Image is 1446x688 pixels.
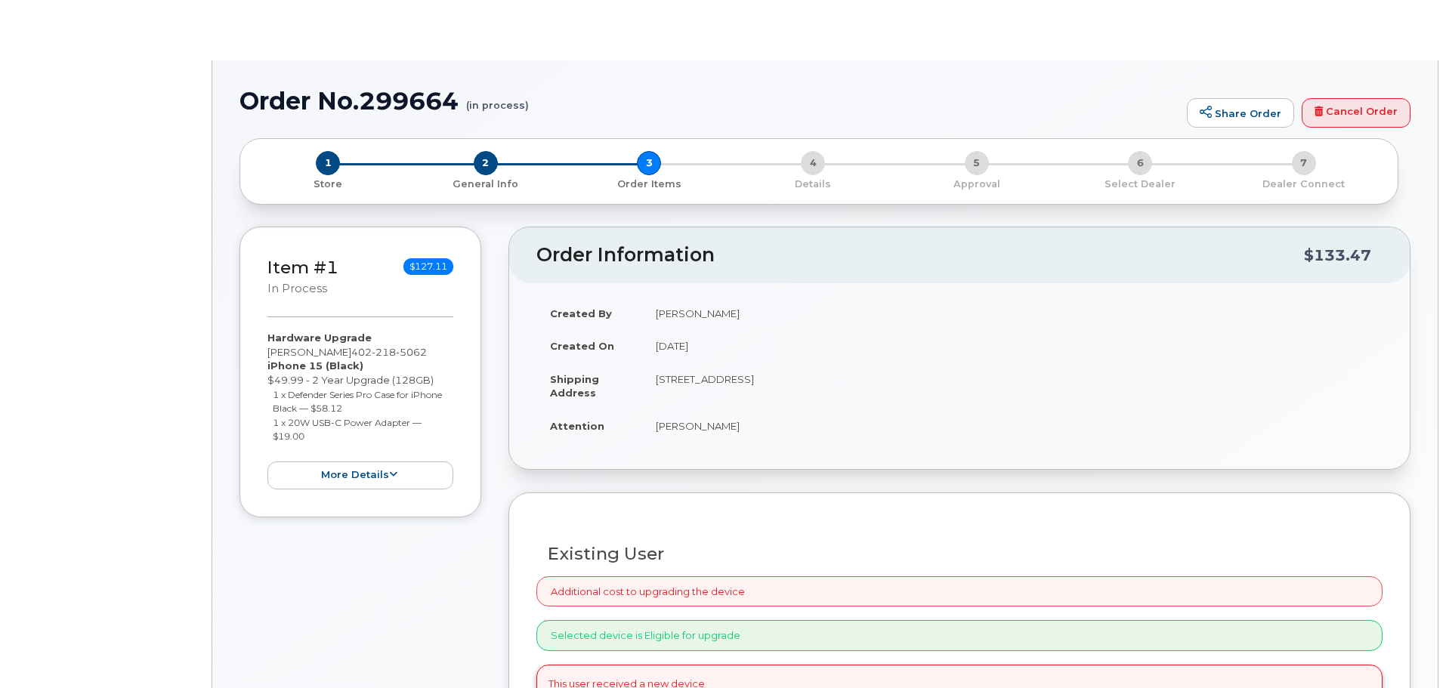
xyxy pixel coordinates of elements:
[410,177,562,191] p: General Info
[351,346,427,358] span: 402
[404,175,568,191] a: 2 General Info
[466,88,529,111] small: (in process)
[372,346,396,358] span: 218
[550,340,614,352] strong: Created On
[267,257,338,278] a: Item #1
[536,620,1383,651] div: Selected device is Eligible for upgrade
[536,576,1383,607] div: Additional cost to upgrading the device
[642,363,1383,409] td: [STREET_ADDRESS]
[267,461,453,489] button: more details
[252,175,404,191] a: 1 Store
[396,346,427,358] span: 5062
[273,417,422,443] small: 1 x 20W USB-C Power Adapter — $19.00
[267,331,453,489] div: [PERSON_NAME] $49.99 - 2 Year Upgrade (128GB)
[403,258,453,275] span: $127.11
[642,409,1383,443] td: [PERSON_NAME]
[258,177,398,191] p: Store
[273,389,442,415] small: 1 x Defender Series Pro Case for iPhone Black — $58.12
[550,420,604,432] strong: Attention
[536,245,1304,266] h2: Order Information
[1302,98,1410,128] a: Cancel Order
[550,373,599,400] strong: Shipping Address
[550,307,612,319] strong: Created By
[1304,241,1371,270] div: $133.47
[1187,98,1294,128] a: Share Order
[267,359,363,372] strong: iPhone 15 (Black)
[474,151,498,175] span: 2
[267,282,327,295] small: in process
[642,297,1383,330] td: [PERSON_NAME]
[642,329,1383,363] td: [DATE]
[239,88,1179,114] h1: Order No.299664
[267,332,372,344] strong: Hardware Upgrade
[548,545,1371,563] h3: Existing User
[316,151,340,175] span: 1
